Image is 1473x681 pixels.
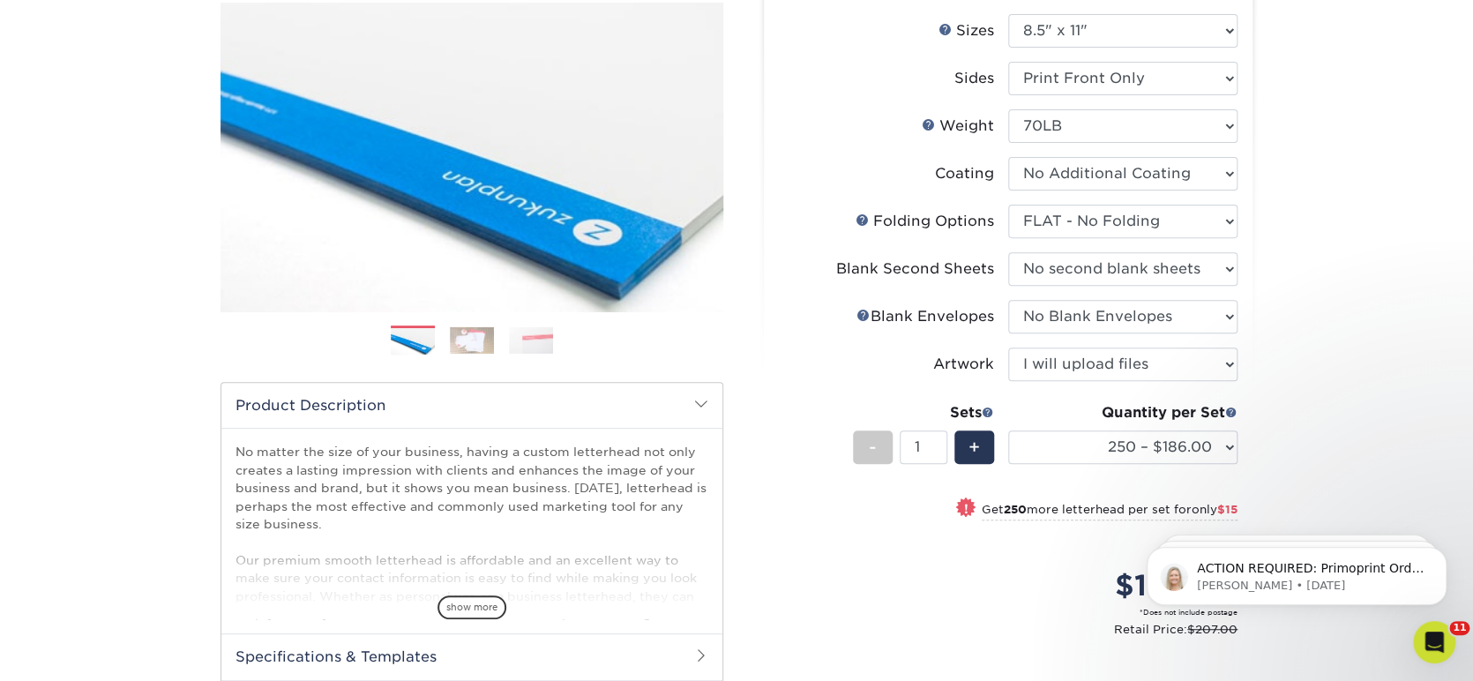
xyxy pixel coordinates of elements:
[1120,510,1473,633] iframe: Intercom notifications message
[221,383,722,428] h2: Product Description
[968,434,980,460] span: +
[792,621,1237,638] small: Retail Price:
[1021,565,1237,607] div: $186.00
[856,211,994,232] div: Folding Options
[221,633,722,679] h2: Specifications & Templates
[933,354,994,375] div: Artwork
[982,503,1237,520] small: Get more letterhead per set for
[853,402,994,423] div: Sets
[1192,503,1237,516] span: only
[922,116,994,137] div: Weight
[1449,621,1469,635] span: 11
[1004,503,1027,516] strong: 250
[391,326,435,357] img: Letterhead 01
[437,595,506,619] span: show more
[964,499,968,518] span: !
[938,20,994,41] div: Sizes
[1413,621,1455,663] iframe: Intercom live chat
[1217,503,1237,516] span: $15
[792,607,1237,617] small: *Does not include postage
[869,434,877,460] span: -
[836,258,994,280] div: Blank Second Sheets
[1008,402,1237,423] div: Quantity per Set
[954,68,994,89] div: Sides
[509,326,553,354] img: Letterhead 03
[935,163,994,184] div: Coating
[450,326,494,354] img: Letterhead 02
[77,68,304,84] p: Message from Natalie, sent 18w ago
[77,51,303,399] span: ACTION REQUIRED: Primoprint Order 25520-33462-75983 Hey [PERSON_NAME]! We are reaching out with y...
[856,306,994,327] div: Blank Envelopes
